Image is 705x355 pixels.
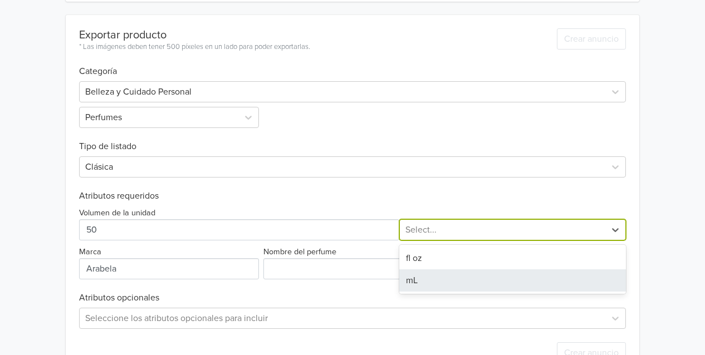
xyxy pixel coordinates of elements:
h6: Tipo de listado [79,128,626,152]
div: fl oz [399,247,626,269]
button: Crear anuncio [557,28,626,50]
h6: Atributos opcionales [79,293,626,303]
div: mL [399,269,626,292]
label: Nombre del perfume [263,246,336,258]
label: Volumen de la unidad [79,207,155,219]
h6: Atributos requeridos [79,191,626,201]
label: Marca [79,246,101,258]
div: Exportar producto [79,28,310,42]
h6: Categoría [79,53,626,77]
div: * Las imágenes deben tener 500 píxeles en un lado para poder exportarlas. [79,42,310,53]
